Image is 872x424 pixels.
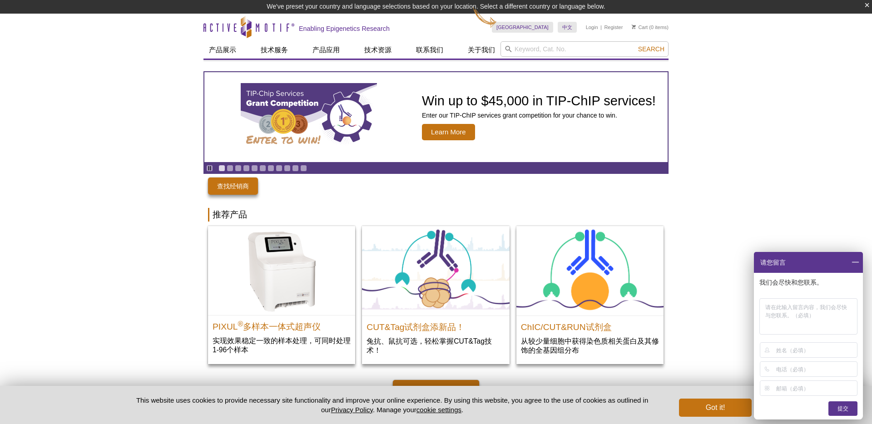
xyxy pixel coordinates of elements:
h2: CUT&Tag试剂盒添新品！ [367,318,505,332]
li: (0 items) [632,22,669,33]
a: Login [586,24,598,30]
img: CUT&Tag试剂盒添新品！ [362,226,509,316]
a: Toggle autoplay [206,165,213,172]
p: Enter our TIP-ChIP services grant competition for your chance to win. [422,111,656,119]
h2: Enabling Epigenetics Research [299,25,390,33]
a: [GEOGRAPHIC_DATA] [492,22,553,33]
a: Go to slide 8 [276,165,282,172]
a: CUT&Tag试剂盒添新品！ CUT&Tag试剂盒添新品！ 兔抗、鼠抗可选，轻松掌握CUT&Tag技术！ [362,226,509,364]
a: Go to slide 2 [227,165,233,172]
a: Privacy Policy [331,406,373,414]
input: 电话（必填） [776,362,856,376]
a: PIXUL Multi-Sample Sonicator PIXUL®多样本一体式超声仪 实现效果稳定一致的样本处理，可同时处理1-96个样本 [208,226,355,364]
a: 产品应用 [307,41,345,59]
span: Learn More [422,124,475,140]
input: 邮箱（必填） [776,381,856,395]
button: Got it! [679,399,752,417]
p: 从较少量细胞中获得染色质相关蛋白及其修饰的全基因组分布 [521,336,659,355]
p: This website uses cookies to provide necessary site functionality and improve your online experie... [120,395,664,414]
a: ChIC/CUT&RUN Assay Kit ChIC/CUT&RUN试剂盒 从较少量细胞中获得染色质相关蛋白及其修饰的全基因组分布 [516,226,664,364]
p: 实现效果稳定一致的样本处理，可同时处理1-96个样本 [213,336,351,355]
a: 技术资源 [359,41,397,59]
a: Cart [632,24,648,30]
a: Go to slide 10 [292,165,299,172]
article: TIP-ChIP Services Grant Competition [204,72,668,162]
h2: ChIC/CUT&RUN试剂盒 [521,318,659,332]
a: 关于我们 [462,41,500,59]
div: 提交 [828,401,857,416]
a: 联系我们 [411,41,449,59]
a: Go to slide 11 [300,165,307,172]
img: TIP-ChIP Services Grant Competition [241,83,377,151]
a: 产品展示 [203,41,242,59]
p: 我们会尽快和您联系。 [759,278,859,286]
img: ChIC/CUT&RUN Assay Kit [516,226,664,316]
span: Search [638,45,664,53]
a: Go to slide 1 [218,165,225,172]
input: 姓名（必填） [776,343,856,357]
a: Go to slide 4 [243,165,250,172]
a: Go to slide 3 [235,165,242,172]
h2: Win up to $45,000 in TIP-ChIP services! [422,94,656,108]
a: TIP-ChIP Services Grant Competition Win up to $45,000 in TIP-ChIP services! Enter our TIP-ChIP se... [204,72,668,162]
span: 请您留言 [759,252,786,273]
img: Change Here [473,7,497,28]
p: 兔抗、鼠抗可选，轻松掌握CUT&Tag技术！ [367,336,505,355]
sup: ® [238,320,243,328]
h2: 推荐产品 [208,208,664,222]
img: Your Cart [632,25,636,29]
input: Keyword, Cat. No. [500,41,669,57]
a: Go to slide 9 [284,165,291,172]
a: 查找经销商 [208,177,258,195]
a: 中文 [558,22,577,33]
a: Go to slide 7 [268,165,274,172]
img: PIXUL Multi-Sample Sonicator [208,226,355,315]
a: Go to slide 6 [259,165,266,172]
li: | [600,22,602,33]
a: 查看所有产品 [393,380,479,398]
button: Search [635,45,667,53]
h2: PIXUL 多样本一体式超声仪 [213,318,351,331]
a: 技术服务 [255,41,293,59]
a: Go to slide 5 [251,165,258,172]
button: cookie settings [416,406,461,414]
a: Register [604,24,623,30]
